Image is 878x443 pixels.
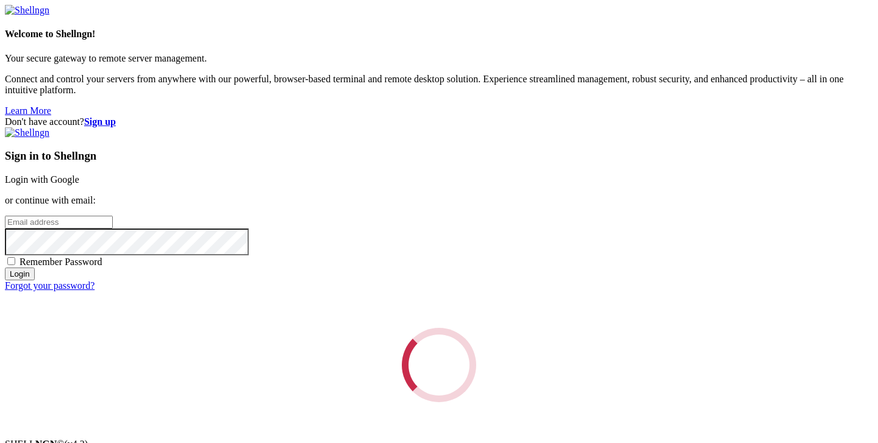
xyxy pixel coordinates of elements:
[5,195,873,206] p: or continue with email:
[5,105,51,116] a: Learn More
[5,174,79,185] a: Login with Google
[5,149,873,163] h3: Sign in to Shellngn
[7,257,15,265] input: Remember Password
[20,257,102,267] span: Remember Password
[5,216,113,229] input: Email address
[5,53,873,64] p: Your secure gateway to remote server management.
[5,127,49,138] img: Shellngn
[5,29,873,40] h4: Welcome to Shellngn!
[5,268,35,280] input: Login
[5,5,49,16] img: Shellngn
[84,116,116,127] a: Sign up
[396,322,483,409] div: Loading...
[5,116,873,127] div: Don't have account?
[5,280,95,291] a: Forgot your password?
[5,74,873,96] p: Connect and control your servers from anywhere with our powerful, browser-based terminal and remo...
